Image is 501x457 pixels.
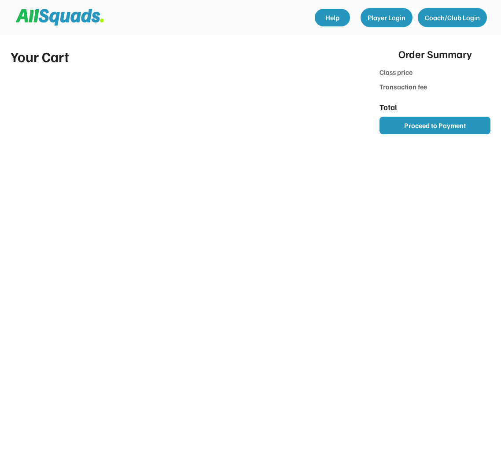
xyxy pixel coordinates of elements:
[11,46,348,67] div: Your Cart
[379,101,428,113] div: Total
[379,67,428,79] div: Class price
[379,81,428,92] div: Transaction fee
[379,117,490,134] button: Proceed to Payment
[361,8,413,27] button: Player Login
[398,46,472,62] div: Order Summary
[418,8,487,27] button: Coach/Club Login
[16,9,104,26] img: Squad%20Logo.svg
[315,9,350,26] a: Help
